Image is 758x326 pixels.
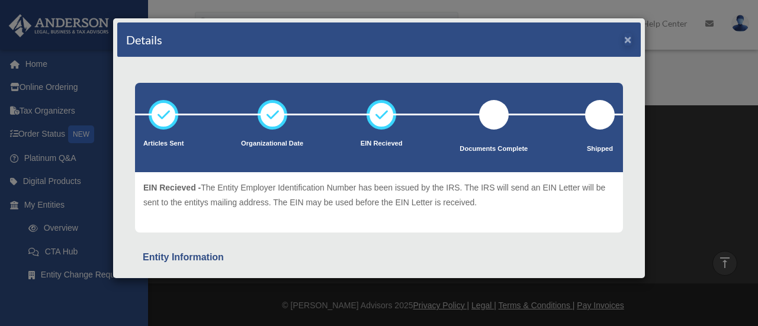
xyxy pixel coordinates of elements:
[126,31,162,48] h4: Details
[585,143,615,155] p: Shipped
[143,180,615,209] p: The Entity Employer Identification Number has been issued by the IRS. The IRS will send an EIN Le...
[143,138,184,150] p: Articles Sent
[361,138,403,150] p: EIN Recieved
[143,249,615,266] div: Entity Information
[143,183,201,192] span: EIN Recieved -
[624,33,632,46] button: ×
[241,138,303,150] p: Organizational Date
[460,143,528,155] p: Documents Complete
